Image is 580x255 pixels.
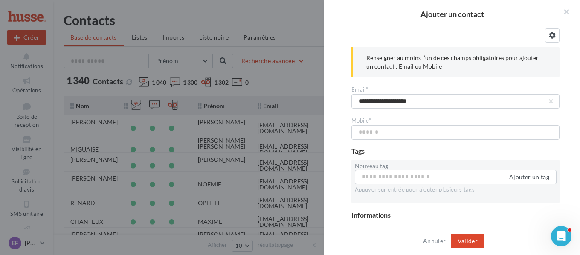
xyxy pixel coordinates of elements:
div: Appuyer sur entrée pour ajouter plusieurs tags [355,184,556,194]
div: Tags [351,146,560,156]
button: Ajouter un tag [502,170,557,184]
p: Renseigner au moins l’un de ces champs obligatoires pour ajouter un contact : Email ou Mobile [366,54,546,71]
div: Mobile [351,115,560,125]
iframe: Intercom live chat [551,226,571,246]
button: Annuler [420,236,449,246]
div: Informations [351,210,560,220]
div: Email [351,84,560,94]
h2: Ajouter un contact [338,10,566,18]
label: Nouveau tag [355,163,556,169]
button: Valider [451,234,484,248]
